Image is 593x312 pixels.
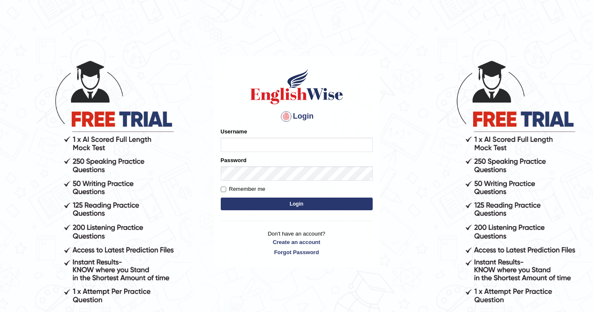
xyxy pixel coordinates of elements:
input: Remember me [221,187,226,192]
button: Login [221,198,373,210]
label: Password [221,156,246,164]
h4: Login [221,110,373,123]
a: Forgot Password [221,248,373,256]
p: Don't have an account? [221,230,373,256]
img: Logo of English Wise sign in for intelligent practice with AI [249,68,345,106]
label: Remember me [221,185,265,193]
a: Create an account [221,238,373,246]
label: Username [221,128,247,136]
